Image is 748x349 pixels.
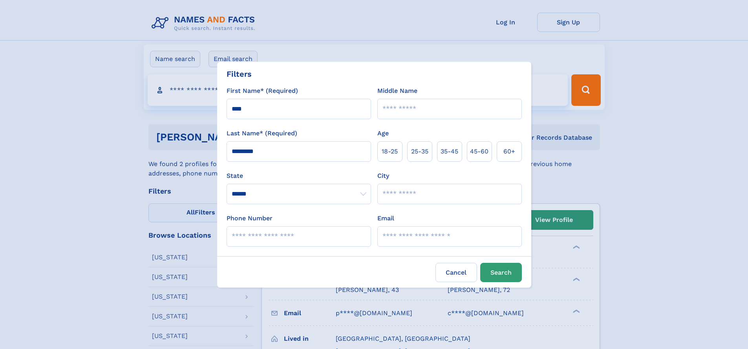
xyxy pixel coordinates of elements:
[377,171,389,181] label: City
[382,147,398,156] span: 18‑25
[377,86,417,96] label: Middle Name
[227,214,272,223] label: Phone Number
[480,263,522,282] button: Search
[441,147,458,156] span: 35‑45
[435,263,477,282] label: Cancel
[227,171,371,181] label: State
[411,147,428,156] span: 25‑35
[377,129,389,138] label: Age
[227,68,252,80] div: Filters
[377,214,394,223] label: Email
[470,147,488,156] span: 45‑60
[227,86,298,96] label: First Name* (Required)
[503,147,515,156] span: 60+
[227,129,297,138] label: Last Name* (Required)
